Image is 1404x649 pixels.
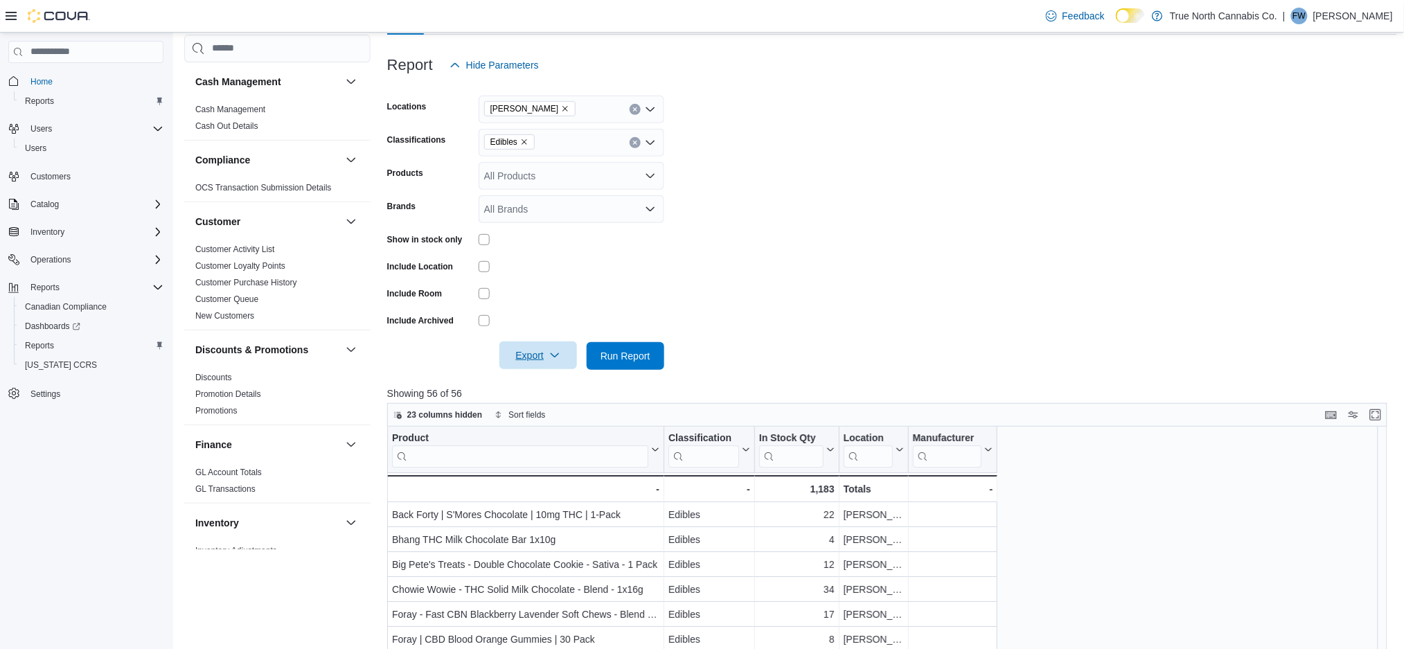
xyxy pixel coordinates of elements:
[520,138,528,146] button: Remove Edibles from selection in this group
[195,516,239,530] h3: Inventory
[343,515,359,531] button: Inventory
[668,556,750,573] div: Edibles
[195,182,332,193] span: OCS Transaction Submission Details
[387,386,1397,400] p: Showing 56 of 56
[25,96,54,107] span: Reports
[14,336,169,355] button: Reports
[843,606,903,623] div: [PERSON_NAME]
[387,315,454,326] label: Include Archived
[388,407,488,423] button: 23 columns hidden
[28,9,90,23] img: Cova
[195,104,265,115] span: Cash Management
[392,432,659,467] button: Product
[391,481,659,497] div: -
[30,171,71,182] span: Customers
[19,299,163,315] span: Canadian Compliance
[19,318,86,335] a: Dashboards
[195,546,277,555] a: Inventory Adjustments
[195,373,232,382] a: Discounts
[195,294,258,305] span: Customer Queue
[195,215,340,229] button: Customer
[19,357,103,373] a: [US_STATE] CCRS
[184,464,371,503] div: Finance
[25,321,80,332] span: Dashboards
[195,310,254,321] span: New Customers
[30,282,60,293] span: Reports
[912,432,981,445] div: Manufacturer
[195,75,340,89] button: Cash Management
[25,301,107,312] span: Canadian Compliance
[466,58,539,72] span: Hide Parameters
[343,213,359,230] button: Customer
[19,299,112,315] a: Canadian Compliance
[25,251,77,268] button: Operations
[184,369,371,425] div: Discounts & Promotions
[30,123,52,134] span: Users
[407,409,483,420] span: 23 columns hidden
[25,73,163,90] span: Home
[195,75,281,89] h3: Cash Management
[587,342,664,370] button: Run Report
[25,168,163,185] span: Customers
[14,139,169,158] button: Users
[508,341,569,369] span: Export
[490,135,517,149] span: Edibles
[25,196,163,213] span: Catalog
[3,383,169,403] button: Settings
[19,93,163,109] span: Reports
[195,405,238,416] span: Promotions
[3,195,169,214] button: Catalog
[668,606,750,623] div: Edibles
[645,104,656,115] button: Open list of options
[19,93,60,109] a: Reports
[195,483,256,495] span: GL Transactions
[25,73,58,90] a: Home
[912,432,993,467] button: Manufacturer
[759,631,835,648] div: 8
[630,137,641,148] button: Clear input
[184,241,371,330] div: Customer
[195,277,297,288] span: Customer Purchase History
[759,481,835,497] div: 1,183
[759,432,824,445] div: In Stock Qty
[25,279,163,296] span: Reports
[490,102,559,116] span: [PERSON_NAME]
[1367,407,1384,423] button: Enter fullscreen
[19,140,163,157] span: Users
[1345,407,1362,423] button: Display options
[1323,407,1340,423] button: Keyboard shortcuts
[195,244,275,255] span: Customer Activity List
[1291,8,1308,24] div: fisher ward
[668,581,750,598] div: Edibles
[759,556,835,573] div: 12
[759,432,824,467] div: In Stock Qty
[668,432,750,467] button: Classification
[843,481,903,497] div: Totals
[195,294,258,304] a: Customer Queue
[25,196,64,213] button: Catalog
[561,105,569,113] button: Remove Aylmer from selection in this group
[759,531,835,548] div: 4
[184,101,371,140] div: Cash Management
[195,343,340,357] button: Discounts & Promotions
[195,468,262,477] a: GL Account Totals
[387,234,463,245] label: Show in stock only
[195,372,232,383] span: Discounts
[387,288,442,299] label: Include Room
[195,484,256,494] a: GL Transactions
[645,170,656,181] button: Open list of options
[759,606,835,623] div: 17
[1283,8,1286,24] p: |
[195,389,261,399] a: Promotion Details
[19,140,52,157] a: Users
[195,183,332,193] a: OCS Transaction Submission Details
[195,311,254,321] a: New Customers
[25,340,54,351] span: Reports
[30,389,60,400] span: Settings
[759,432,835,467] button: In Stock Qty
[843,432,892,445] div: Location
[343,436,359,453] button: Finance
[343,341,359,358] button: Discounts & Promotions
[489,407,551,423] button: Sort fields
